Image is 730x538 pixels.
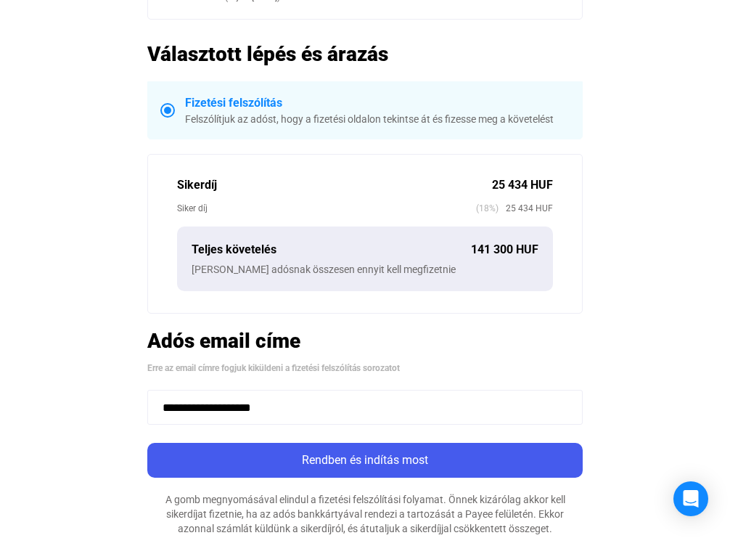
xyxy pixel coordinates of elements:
div: 25 434 HUF [492,176,553,194]
div: 141 300 HUF [471,241,538,258]
div: Teljes követelés [192,241,471,258]
div: Erre az email címre fogjuk kiküldeni a fizetési felszólítás sorozatot [147,361,583,375]
div: A gomb megnyomásával elindul a fizetési felszólítási folyamat. Önnek kizárólag akkor kell sikerdí... [147,492,583,536]
div: Open Intercom Messenger [673,481,708,516]
div: Fizetési felszólítás [185,94,570,112]
div: Rendben és indítás most [152,452,578,469]
span: (18%) [476,201,499,216]
div: Felszólítjuk az adóst, hogy a fizetési oldalon tekintse át és fizesse meg a követelést [185,112,570,126]
div: Siker díj [177,201,476,216]
div: [PERSON_NAME] adósnak összesen ennyit kell megfizetnie [192,262,538,277]
div: Sikerdíj [177,176,492,194]
button: Rendben és indítás most [147,443,583,478]
span: 25 434 HUF [499,201,553,216]
h2: Választott lépés és árazás [147,41,583,67]
h2: Adós email címe [147,328,583,354]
